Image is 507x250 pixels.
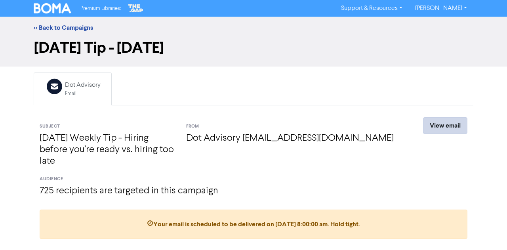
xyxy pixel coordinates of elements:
h4: [DATE] Weekly Tip - Hiring before you’re ready vs. hiring too late [40,133,174,167]
div: Dot Advisory [65,80,101,90]
a: << Back to Campaigns [34,24,93,32]
div: Email [65,90,101,97]
h4: 725 recipients are targeted in this campaign [40,185,467,197]
h1: [DATE] Tip - [DATE] [34,39,473,57]
iframe: Chat Widget [408,164,507,250]
div: Audience [40,176,467,183]
span: Your email is scheduled to be delivered on [DATE] 8:00:00 am . Hold tight. [147,220,360,228]
a: Support & Resources [335,2,409,15]
div: Subject [40,123,174,130]
h4: Dot Advisory [EMAIL_ADDRESS][DOMAIN_NAME] [186,133,394,144]
div: From [186,123,394,130]
a: [PERSON_NAME] [409,2,473,15]
img: BOMA Logo [34,3,71,13]
a: View email [423,117,467,134]
img: The Gap [127,3,145,13]
span: Premium Libraries: [80,6,121,11]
